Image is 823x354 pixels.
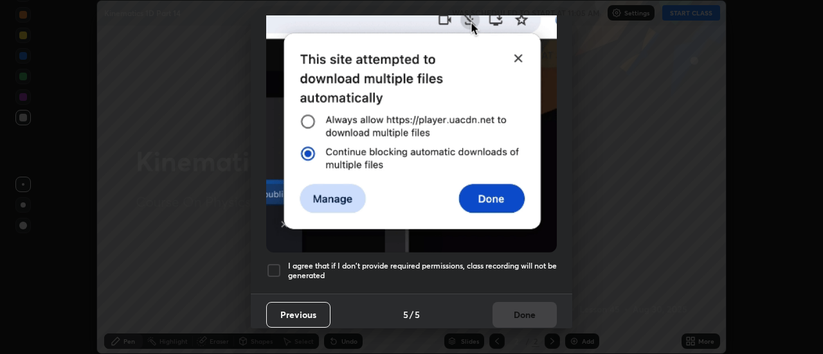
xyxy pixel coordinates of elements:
[266,302,330,328] button: Previous
[288,261,557,281] h5: I agree that if I don't provide required permissions, class recording will not be generated
[415,308,420,321] h4: 5
[403,308,408,321] h4: 5
[410,308,413,321] h4: /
